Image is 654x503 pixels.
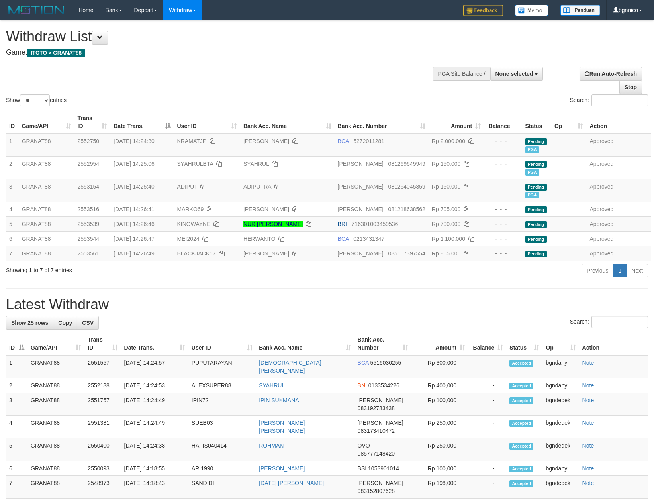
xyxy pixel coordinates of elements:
td: ARI1990 [188,461,256,476]
span: Accepted [509,397,533,404]
td: bgndedek [542,476,579,499]
td: 1 [6,134,19,157]
td: Approved [586,179,651,202]
span: KRAMATJP [177,138,206,144]
div: - - - [487,160,519,168]
a: Note [582,420,594,426]
span: 2553154 [78,183,100,190]
span: OVO [358,442,370,449]
span: [PERSON_NAME] [358,420,403,426]
td: GRANAT88 [19,179,74,202]
td: GRANAT88 [27,461,84,476]
td: bgndedek [542,393,579,416]
td: HAFIS040414 [188,438,256,461]
td: Rp 250,000 [411,438,468,461]
th: Amount: activate to sort column ascending [429,111,484,134]
td: 2 [6,156,19,179]
td: [DATE] 14:24:38 [121,438,188,461]
td: - [468,476,506,499]
span: Copy [58,320,72,326]
a: Note [582,480,594,486]
span: Accepted [509,383,533,389]
span: Copy 081218638562 to clipboard [388,206,425,212]
th: Bank Acc. Name: activate to sort column ascending [256,332,354,355]
td: [DATE] 14:24:53 [121,378,188,393]
td: bgndedek [542,438,579,461]
td: GRANAT88 [19,216,74,231]
span: Pending [525,138,547,145]
span: Pending [525,161,547,168]
td: Approved [586,134,651,157]
div: - - - [487,235,519,243]
td: GRANAT88 [27,416,84,438]
a: [PERSON_NAME] [243,138,289,144]
th: ID: activate to sort column descending [6,332,27,355]
th: Action [579,332,648,355]
th: Game/API: activate to sort column ascending [27,332,84,355]
a: Stop [619,81,642,94]
span: BCA [338,236,349,242]
td: Rp 250,000 [411,416,468,438]
div: Showing 1 to 7 of 7 entries [6,263,266,274]
span: MARKO69 [177,206,204,212]
td: 7 [6,246,19,261]
th: Bank Acc. Number: activate to sort column ascending [335,111,429,134]
td: 1 [6,355,27,378]
td: - [468,393,506,416]
label: Show entries [6,94,67,106]
th: Game/API: activate to sort column ascending [19,111,74,134]
a: SYAHRUL [243,161,269,167]
a: IPIN SUKMANA [259,397,299,403]
a: [PERSON_NAME] [259,465,305,472]
span: [DATE] 14:25:06 [114,161,154,167]
td: Rp 198,000 [411,476,468,499]
td: GRANAT88 [27,378,84,393]
h1: Latest Withdraw [6,297,648,312]
th: Status [522,111,551,134]
span: Rp 705.000 [432,206,460,212]
td: GRANAT88 [19,156,74,179]
a: Previous [582,264,613,277]
td: GRANAT88 [27,393,84,416]
span: ADIPUT [177,183,198,190]
th: Op: activate to sort column ascending [542,332,579,355]
span: 2553561 [78,250,100,257]
td: GRANAT88 [27,476,84,499]
td: IPIN72 [188,393,256,416]
a: HERWANTO [243,236,276,242]
span: [DATE] 14:26:41 [114,206,154,212]
select: Showentries [20,94,50,106]
td: 2552138 [84,378,121,393]
td: - [468,416,506,438]
span: Accepted [509,420,533,427]
td: - [468,461,506,476]
span: Copy 085777148420 to clipboard [358,450,395,457]
span: Copy 081269649949 to clipboard [388,161,425,167]
td: GRANAT88 [27,355,84,378]
span: Copy 1053901014 to clipboard [368,465,399,472]
span: 2552750 [78,138,100,144]
span: Pending [525,251,547,257]
th: Op: activate to sort column ascending [551,111,586,134]
span: Copy 0133534226 to clipboard [368,382,399,389]
td: 2550093 [84,461,121,476]
span: 2553516 [78,206,100,212]
a: [PERSON_NAME] [243,206,289,212]
td: 2550400 [84,438,121,461]
span: Pending [525,184,547,191]
span: Copy 716301003459536 to clipboard [352,221,398,227]
td: Approved [586,246,651,261]
td: 2548973 [84,476,121,499]
th: User ID: activate to sort column ascending [188,332,256,355]
span: Pending [525,221,547,228]
span: KINOWAYNE [177,221,211,227]
td: 3 [6,393,27,416]
div: PGA Site Balance / [433,67,490,81]
th: Amount: activate to sort column ascending [411,332,468,355]
td: [DATE] 14:18:55 [121,461,188,476]
span: 2553544 [78,236,100,242]
span: Marked by bgndany [525,146,539,153]
a: [DEMOGRAPHIC_DATA][PERSON_NAME] [259,360,321,374]
span: [DATE] 14:26:46 [114,221,154,227]
img: panduan.png [560,5,600,16]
